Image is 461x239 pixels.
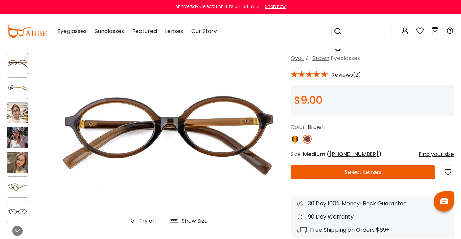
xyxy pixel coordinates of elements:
div: 90 Day Warranty [297,213,447,221]
button: Select Lenses [291,165,435,179]
div: 30 Day 100% Money-Back Guarantee [297,199,447,208]
span: Our Story [191,27,217,35]
span: Medium ( ) [303,150,382,158]
span: & [304,54,311,62]
img: Knowledge Brown Acetate Eyeglasses , UniversalBridgeFit Frames from ABBE Glasses [7,58,28,69]
a: Shop now [262,3,286,9]
div: Anniversay Celebration 40% OFF SITEWIDE [175,3,261,10]
div: Free Shipping on Orders $69+ [297,226,447,234]
img: Knowledge Brown Acetate Eyeglasses , UniversalBridgeFit Frames from ABBE Glasses [54,39,284,230]
span: Featured [132,27,157,35]
span: Eyeglasses [57,27,87,35]
a: Brown [312,54,329,62]
img: Knowledge Brown Acetate Eyeglasses , UniversalBridgeFit Frames from ABBE Glasses [7,207,28,217]
span: Sunglasses [95,27,124,35]
span: Color: [291,123,306,131]
img: abbeglasses.com [7,25,47,38]
span: [PHONE_NUMBER] [329,150,379,158]
div: Try on [139,217,156,225]
a: Oval [291,54,303,62]
img: Knowledge Brown Acetate Eyeglasses , UniversalBridgeFit Frames from ABBE Glasses [7,103,28,123]
span: Reviews(2) [331,72,361,78]
img: Knowledge Brown Acetate Eyeglasses , UniversalBridgeFit Frames from ABBE Glasses [7,182,28,192]
div: Find your size [419,150,454,159]
span: Brown [308,123,325,131]
span: Eyeglasses [331,54,360,62]
h1: Knowledge [291,39,454,51]
div: Shop now [265,3,286,10]
img: chat [440,198,448,204]
div: Show Size [182,217,208,225]
span: Lenses [165,27,183,35]
span: $9.00 [294,93,322,107]
img: Knowledge Brown Acetate Eyeglasses , UniversalBridgeFit Frames from ABBE Glasses [7,83,28,93]
span: Size: [291,150,302,158]
img: Knowledge Brown Acetate Eyeglasses , UniversalBridgeFit Frames from ABBE Glasses [7,127,28,148]
img: Knowledge Brown Acetate Eyeglasses , UniversalBridgeFit Frames from ABBE Glasses [7,152,28,173]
